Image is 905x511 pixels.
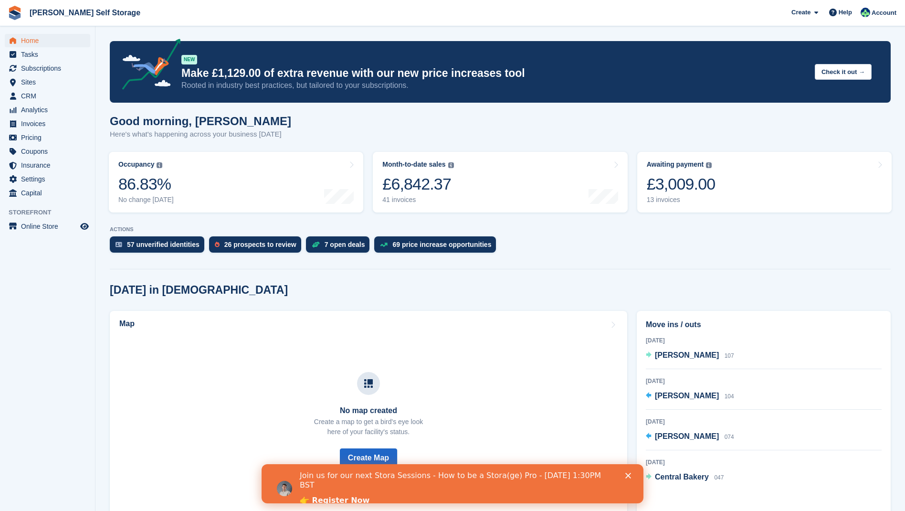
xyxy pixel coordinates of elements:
[647,196,716,204] div: 13 invoices
[725,352,734,359] span: 107
[5,75,90,89] a: menu
[5,48,90,61] a: menu
[21,172,78,186] span: Settings
[637,152,892,213] a: Awaiting payment £3,009.00 13 invoices
[655,392,719,400] span: [PERSON_NAME]
[5,186,90,200] a: menu
[839,8,852,17] span: Help
[340,448,397,468] button: Create Map
[118,196,174,204] div: No change [DATE]
[181,66,807,80] p: Make £1,129.00 of extra revenue with our new price increases tool
[646,336,882,345] div: [DATE]
[380,243,388,247] img: price_increase_opportunities-93ffe204e8149a01c8c9dc8f82e8f89637d9d84a8eef4429ea346261dce0b2c0.svg
[5,145,90,158] a: menu
[312,241,320,248] img: deal-1b604bf984904fb50ccaf53a9ad4b4a5d6e5aea283cecdc64d6e3604feb123c2.svg
[647,160,704,169] div: Awaiting payment
[118,160,154,169] div: Occupancy
[21,48,78,61] span: Tasks
[374,236,501,257] a: 69 price increase opportunities
[815,64,872,80] button: Check it out →
[646,390,734,403] a: [PERSON_NAME] 104
[725,434,734,440] span: 074
[382,174,453,194] div: £6,842.37
[262,464,643,503] iframe: Intercom live chat banner
[21,117,78,130] span: Invoices
[21,34,78,47] span: Home
[224,241,296,248] div: 26 prospects to review
[5,159,90,172] a: menu
[21,145,78,158] span: Coupons
[110,115,291,128] h1: Good morning, [PERSON_NAME]
[110,284,288,297] h2: [DATE] in [DEMOGRAPHIC_DATA]
[646,471,724,484] a: Central Bakery 047
[118,174,174,194] div: 86.83%
[5,172,90,186] a: menu
[382,160,445,169] div: Month-to-date sales
[21,89,78,103] span: CRM
[119,319,135,328] h2: Map
[38,32,108,42] a: 👉 Register Now
[646,319,882,330] h2: Move ins / outs
[655,473,709,481] span: Central Bakery
[109,152,363,213] a: Occupancy 86.83% No change [DATE]
[5,34,90,47] a: menu
[21,131,78,144] span: Pricing
[5,220,90,233] a: menu
[861,8,870,17] img: Dafydd Pritchard
[306,236,375,257] a: 7 open deals
[110,226,891,233] p: ACTIONS
[21,75,78,89] span: Sites
[646,350,734,362] a: [PERSON_NAME] 107
[5,131,90,144] a: menu
[157,162,162,168] img: icon-info-grey-7440780725fd019a000dd9b08b2336e03edf1995a4989e88bcd33f0948082b44.svg
[21,62,78,75] span: Subscriptions
[110,236,209,257] a: 57 unverified identities
[373,152,627,213] a: Month-to-date sales £6,842.37 41 invoices
[448,162,454,168] img: icon-info-grey-7440780725fd019a000dd9b08b2336e03edf1995a4989e88bcd33f0948082b44.svg
[706,162,712,168] img: icon-info-grey-7440780725fd019a000dd9b08b2336e03edf1995a4989e88bcd33f0948082b44.svg
[5,89,90,103] a: menu
[9,208,95,217] span: Storefront
[314,417,423,437] p: Create a map to get a bird's eye look here of your facility's status.
[647,174,716,194] div: £3,009.00
[209,236,306,257] a: 26 prospects to review
[21,220,78,233] span: Online Store
[714,474,724,481] span: 047
[725,393,734,400] span: 104
[646,417,882,426] div: [DATE]
[364,379,373,388] img: map-icn-33ee37083ee616e46c38cad1a60f524a97daa1e2b2c8c0bc3eb3415660979fc1.svg
[5,117,90,130] a: menu
[110,129,291,140] p: Here's what's happening across your business [DATE]
[382,196,453,204] div: 41 invoices
[5,103,90,117] a: menu
[646,431,734,443] a: [PERSON_NAME] 074
[314,406,423,415] h3: No map created
[655,432,719,440] span: [PERSON_NAME]
[791,8,810,17] span: Create
[116,242,122,247] img: verify_identity-adf6edd0f0f0b5bbfe63781bf79b02c33cf7c696d77639b501bdc392416b5a36.svg
[215,242,220,247] img: prospect-51fa495bee0391a8d652442698ab0144808aea92771e9ea1ae160a38d050c398.svg
[8,6,22,20] img: stora-icon-8386f47178a22dfd0bd8f6a31ec36ba5ce8667c1dd55bd0f319d3a0aa187defe.svg
[872,8,896,18] span: Account
[646,458,882,467] div: [DATE]
[325,241,365,248] div: 7 open deals
[181,80,807,91] p: Rooted in industry best practices, but tailored to your subscriptions.
[5,62,90,75] a: menu
[364,9,373,14] div: Close
[655,351,719,359] span: [PERSON_NAME]
[392,241,491,248] div: 69 price increase opportunities
[181,55,197,64] div: NEW
[21,186,78,200] span: Capital
[646,377,882,385] div: [DATE]
[21,103,78,117] span: Analytics
[79,221,90,232] a: Preview store
[114,39,181,93] img: price-adjustments-announcement-icon-8257ccfd72463d97f412b2fc003d46551f7dbcb40ab6d574587a9cd5c0d94...
[127,241,200,248] div: 57 unverified identities
[26,5,144,21] a: [PERSON_NAME] Self Storage
[21,159,78,172] span: Insurance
